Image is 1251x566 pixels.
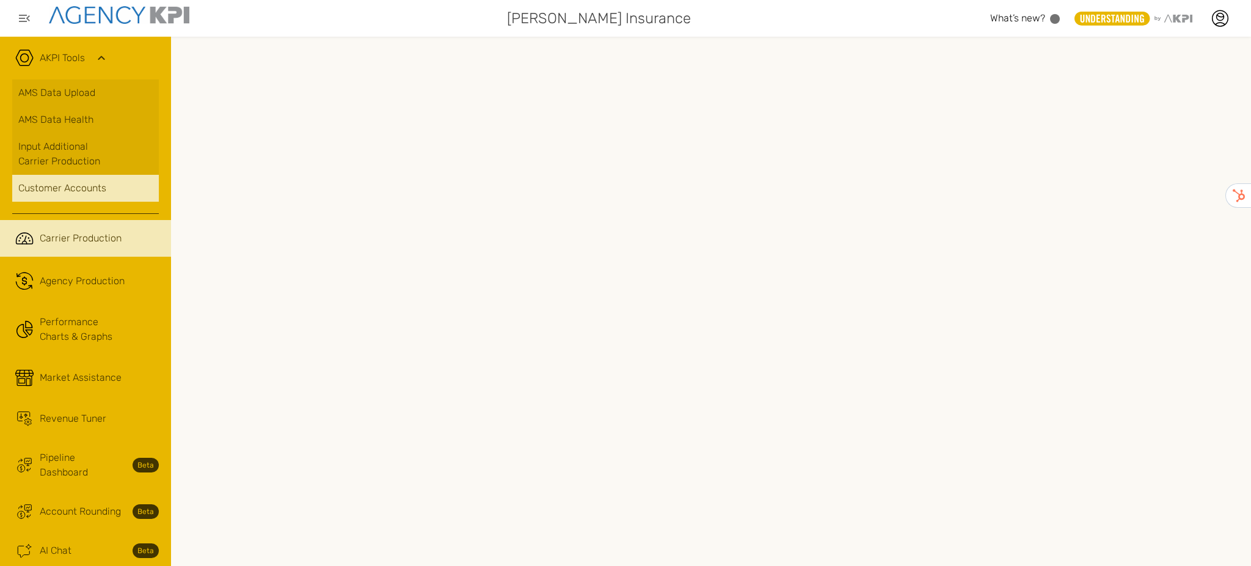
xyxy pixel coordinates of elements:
[18,181,153,196] div: Customer Accounts
[12,106,159,133] a: AMS Data Health
[990,12,1045,24] span: What’s new?
[40,411,106,426] span: Revenue Tuner
[133,504,159,519] strong: Beta
[133,543,159,558] strong: Beta
[18,112,93,127] span: AMS Data Health
[40,370,122,385] span: Market Assistance
[507,7,691,29] span: [PERSON_NAME] Insurance
[40,274,125,289] span: Agency Production
[40,543,71,558] span: AI Chat
[40,51,85,65] a: AKPI Tools
[12,133,159,175] a: Input AdditionalCarrier Production
[12,175,159,202] a: Customer Accounts
[49,6,189,24] img: agencykpi-logo-550x69-2d9e3fa8.png
[12,79,159,106] a: AMS Data Upload
[40,450,125,480] span: Pipeline Dashboard
[40,231,122,246] span: Carrier Production
[40,504,121,519] span: Account Rounding
[133,458,159,472] strong: Beta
